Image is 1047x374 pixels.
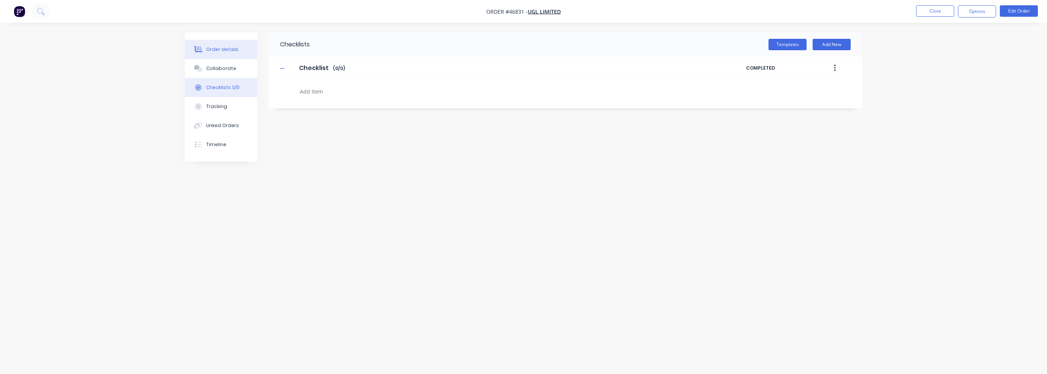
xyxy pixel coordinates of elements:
[769,39,807,50] button: Templates
[206,122,239,129] div: Linked Orders
[185,97,257,116] button: Tracking
[185,59,257,78] button: Collaborate
[14,6,25,17] img: Factory
[958,5,996,18] button: Options
[333,65,345,72] span: ( 0 / 0 )
[185,116,257,135] button: Linked Orders
[206,84,240,91] div: Checklists 0/0
[1000,5,1038,17] button: Edit Order
[269,32,310,57] div: Checklists
[206,141,226,148] div: Timeline
[813,39,851,50] button: Add New
[206,65,236,72] div: Collaborate
[185,40,257,59] button: Order details
[206,103,227,110] div: Tracking
[528,8,561,15] a: UGL LIMITED
[916,5,954,17] button: Close
[294,62,333,74] input: Enter Checklist name
[185,78,257,97] button: Checklists 0/0
[746,65,811,72] span: COMPLETED
[206,46,239,53] div: Order details
[486,8,528,15] span: Order #46831 -
[185,135,257,154] button: Timeline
